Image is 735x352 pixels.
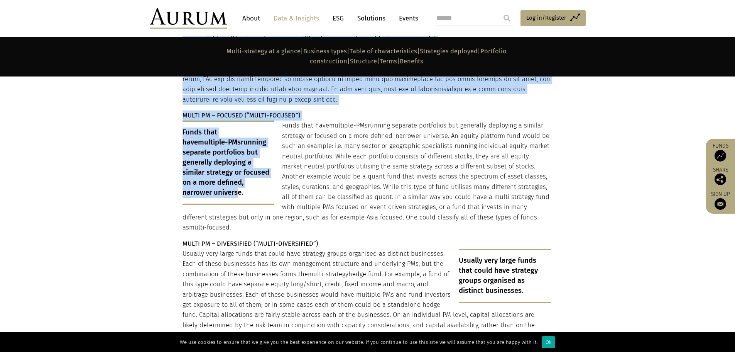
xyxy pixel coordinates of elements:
p: Usually very large funds that could have strategy groups organised as distinct businesses. [459,249,551,303]
img: Access Funds [715,150,726,162]
a: Structure [350,58,377,65]
span: Log in/Register [526,13,566,22]
a: Data & Insights [270,11,323,26]
a: Solutions [353,11,389,26]
span: multiple-PMs [198,138,241,146]
div: Share [710,167,731,185]
div: Ok [542,336,555,348]
a: Sign up [710,191,731,210]
span: multi-focused [189,224,230,231]
img: Share this post [715,173,726,185]
img: Sign up to our newsletter [715,198,726,210]
strong: | | | | | | [226,48,507,65]
p: Funds that have running separate portfolios but generally deploying a similar strategy or focused... [182,121,275,204]
a: ESG [329,11,348,26]
span: multi-strategy [308,270,348,278]
a: About [238,11,264,26]
span: MULTI PM – FOCUSED (“MULTI-FOCUSED”) [182,112,300,119]
a: Strategies deployed [420,48,478,55]
a: Multi-strategy at a glance [226,48,301,55]
img: Aurum [150,8,227,29]
a: Events [395,11,418,26]
span: MULTI PM – DIVERSIFIED (“MULTI-DIVERSIFIED”) [182,240,318,247]
a: Business types [303,48,347,55]
a: Funds [710,143,731,162]
strong: | [397,58,400,65]
input: Submit [499,10,515,26]
span: multiple-PMs [329,122,368,129]
p: Funds that have running separate portfolios but generally deploying a similar strategy or focused... [182,121,551,233]
a: Benefits [400,58,423,65]
a: Table of characteristics [350,48,417,55]
a: Terms [380,58,397,65]
p: Usually very large funds that could have strategy groups organised as distinct businesses. Each o... [182,249,551,341]
a: Log in/Register [520,10,586,26]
